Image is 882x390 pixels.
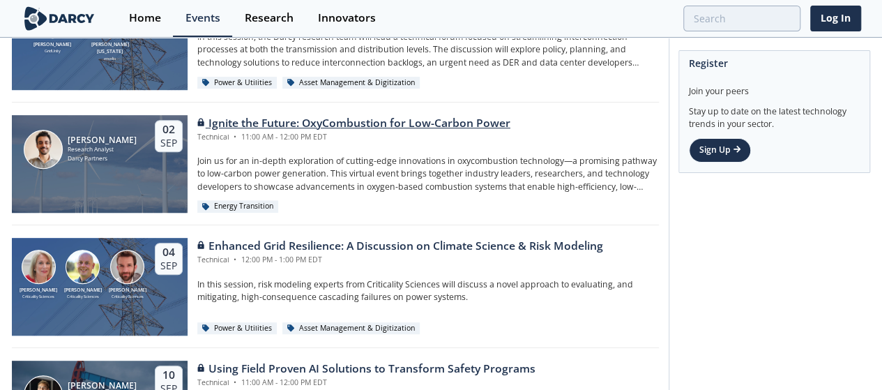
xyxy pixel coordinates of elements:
img: Nicolas Lassalle [24,130,63,169]
div: Sep [160,260,177,272]
div: envelio [89,56,132,61]
img: Ben Ruddell [66,250,100,284]
div: Register [689,51,860,75]
div: 10 [160,368,177,382]
div: Events [185,13,220,24]
div: Home [129,13,161,24]
div: Criticality Sciences [17,294,61,299]
div: Enhanced Grid Resilience: A Discussion on Climate Science & Risk Modeling [197,238,603,255]
a: Nicolas Lassalle [PERSON_NAME] Research Analyst Darcy Partners 02 Sep Ignite the Future: OxyCombu... [12,115,659,213]
img: Susan Ginsburg [22,250,56,284]
div: Darcy Partners [68,154,137,163]
div: Asset Management & Digitization [282,77,420,89]
div: Power & Utilities [197,77,277,89]
input: Advanced Search [683,6,800,31]
div: Using Field Proven AI Solutions to Transform Safety Programs [197,361,535,377]
a: Susan Ginsburg [PERSON_NAME] Criticality Sciences Ben Ruddell [PERSON_NAME] Criticality Sciences ... [12,238,659,336]
img: Ross Dakin [110,250,144,284]
div: [PERSON_NAME] [31,41,74,49]
span: • [231,377,239,387]
span: • [231,255,239,264]
div: GridUnity [31,48,74,54]
div: Criticality Sciences [61,294,105,299]
div: [PERSON_NAME] [68,135,137,145]
div: Sep [160,137,177,149]
div: 04 [160,246,177,260]
p: In this session, risk modeling experts from Criticality Sciences will discuss a novel approach to... [197,278,659,304]
div: Innovators [318,13,376,24]
div: Research Analyst [68,145,137,154]
a: Log In [810,6,861,31]
div: Research [245,13,294,24]
span: • [231,132,239,142]
div: Ignite the Future: OxyCombustion for Low-Carbon Power [197,115,510,132]
div: Energy Transition [197,200,279,213]
a: Sign Up [689,138,751,162]
img: logo-wide.svg [22,6,98,31]
div: Stay up to date on the latest technology trends in your sector. [689,98,860,130]
div: Join your peers [689,75,860,98]
div: [PERSON_NAME] [17,287,61,294]
div: 02 [160,123,177,137]
div: Asset Management & Digitization [282,322,420,335]
div: Technical 11:00 AM - 12:00 PM EDT [197,377,535,389]
div: Power & Utilities [197,322,277,335]
p: Join us for an in-depth exploration of cutting-edge innovations in oxycombustion technology—a pro... [197,155,659,193]
div: [PERSON_NAME][US_STATE] [89,41,132,56]
div: [PERSON_NAME] [61,287,105,294]
p: In this session, the Darcy research team will lead a technical forum focused on streamlining inte... [197,31,659,69]
div: Technical 11:00 AM - 12:00 PM EDT [197,132,510,143]
div: Technical 12:00 PM - 1:00 PM EDT [197,255,603,266]
div: Criticality Sciences [105,294,150,299]
div: [PERSON_NAME] [105,287,150,294]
